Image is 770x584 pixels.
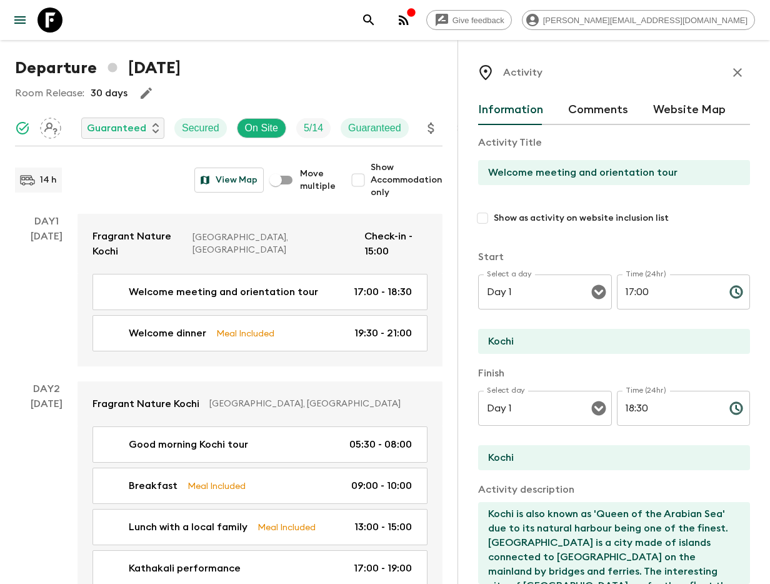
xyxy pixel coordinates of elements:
[371,161,442,199] span: Show Accommodation only
[487,269,531,279] label: Select a day
[300,168,336,193] span: Move multiple
[129,478,177,493] p: Breakfast
[351,478,412,493] p: 09:00 - 10:00
[15,214,77,229] p: Day 1
[7,8,32,33] button: menu
[129,437,248,452] p: Good morning Kochi tour
[129,326,206,341] p: Welcome dinner
[182,121,219,136] p: Secured
[503,65,542,80] p: Activity
[626,269,666,279] label: Time (24hr)
[92,468,427,504] a: BreakfastMeal Included09:00 - 10:00
[446,16,511,25] span: Give feedback
[494,212,669,224] span: Show as activity on website inclusion list
[192,231,354,256] p: [GEOGRAPHIC_DATA], [GEOGRAPHIC_DATA]
[478,366,750,381] p: Finish
[426,10,512,30] a: Give feedback
[91,86,127,101] p: 30 days
[15,381,77,396] p: Day 2
[87,121,146,136] p: Guaranteed
[617,391,719,426] input: hh:mm
[354,561,412,576] p: 17:00 - 19:00
[187,479,246,493] p: Meal Included
[354,326,412,341] p: 19:30 - 21:00
[92,396,199,411] p: Fragrant Nature Kochi
[478,95,543,125] button: Information
[724,396,749,421] button: Choose time, selected time is 6:30 PM
[478,445,740,470] input: End Location (leave blank if same as Start)
[15,121,30,136] svg: Synced Successfully
[590,400,607,417] button: Open
[77,381,442,426] a: Fragrant Nature Kochi[GEOGRAPHIC_DATA], [GEOGRAPHIC_DATA]
[304,121,323,136] p: 5 / 14
[724,279,749,305] button: Choose time, selected time is 5:00 PM
[77,214,442,274] a: Fragrant Nature Kochi[GEOGRAPHIC_DATA], [GEOGRAPHIC_DATA]Check-in - 15:00
[451,116,476,141] button: Settings
[522,10,755,30] div: [PERSON_NAME][EMAIL_ADDRESS][DOMAIN_NAME]
[92,229,182,259] p: Fragrant Nature Kochi
[419,116,444,141] button: Update Price, Early Bird Discount and Costs
[626,385,666,396] label: Time (24hr)
[129,520,247,535] p: Lunch with a local family
[478,135,750,150] p: Activity Title
[31,229,62,366] div: [DATE]
[245,121,278,136] p: On Site
[356,8,381,33] button: search adventures
[478,249,750,264] p: Start
[568,95,628,125] button: Comments
[653,95,726,125] button: Website Map
[194,168,264,193] button: View Map
[92,315,427,351] a: Welcome dinnerMeal Included19:30 - 21:00
[257,520,316,534] p: Meal Included
[40,121,61,131] span: Assign pack leader
[216,326,274,340] p: Meal Included
[15,56,181,81] h1: Departure [DATE]
[209,398,417,410] p: [GEOGRAPHIC_DATA], [GEOGRAPHIC_DATA]
[478,329,740,354] input: Start Location
[40,174,57,186] p: 14 h
[478,482,750,497] p: Activity description
[536,16,754,25] span: [PERSON_NAME][EMAIL_ADDRESS][DOMAIN_NAME]
[354,520,412,535] p: 13:00 - 15:00
[349,437,412,452] p: 05:30 - 08:00
[590,283,607,301] button: Open
[364,229,427,259] p: Check-in - 15:00
[129,284,318,300] p: Welcome meeting and orientation tour
[129,561,241,576] p: Kathakali performance
[92,509,427,545] a: Lunch with a local familyMeal Included13:00 - 15:00
[487,385,525,396] label: Select day
[92,274,427,310] a: Welcome meeting and orientation tour17:00 - 18:30
[174,118,227,138] div: Secured
[15,86,84,101] p: Room Release:
[354,284,412,300] p: 17:00 - 18:30
[478,502,740,584] textarea: Kochi is also known as 'Queen of the Arabian Sea' due to its natural harbour being one of the fin...
[92,426,427,463] a: Good morning Kochi tour05:30 - 08:00
[296,118,331,138] div: Trip Fill
[237,118,286,138] div: On Site
[478,160,740,185] input: E.g Hozuagawa boat tour
[617,274,719,310] input: hh:mm
[348,121,401,136] p: Guaranteed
